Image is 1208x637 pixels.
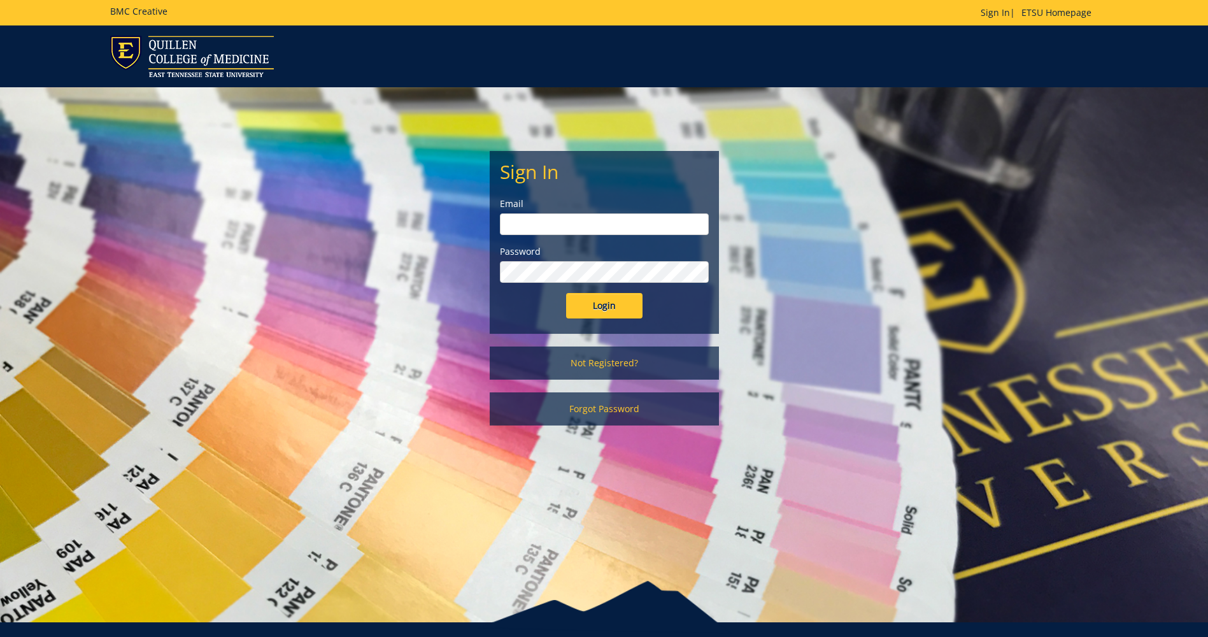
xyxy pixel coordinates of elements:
label: Email [500,197,709,210]
img: ETSU logo [110,36,274,77]
a: Sign In [981,6,1010,18]
a: Forgot Password [490,392,719,426]
h5: BMC Creative [110,6,167,16]
a: Not Registered? [490,347,719,380]
p: | [981,6,1098,19]
a: ETSU Homepage [1015,6,1098,18]
input: Login [566,293,643,318]
label: Password [500,245,709,258]
h2: Sign In [500,161,709,182]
